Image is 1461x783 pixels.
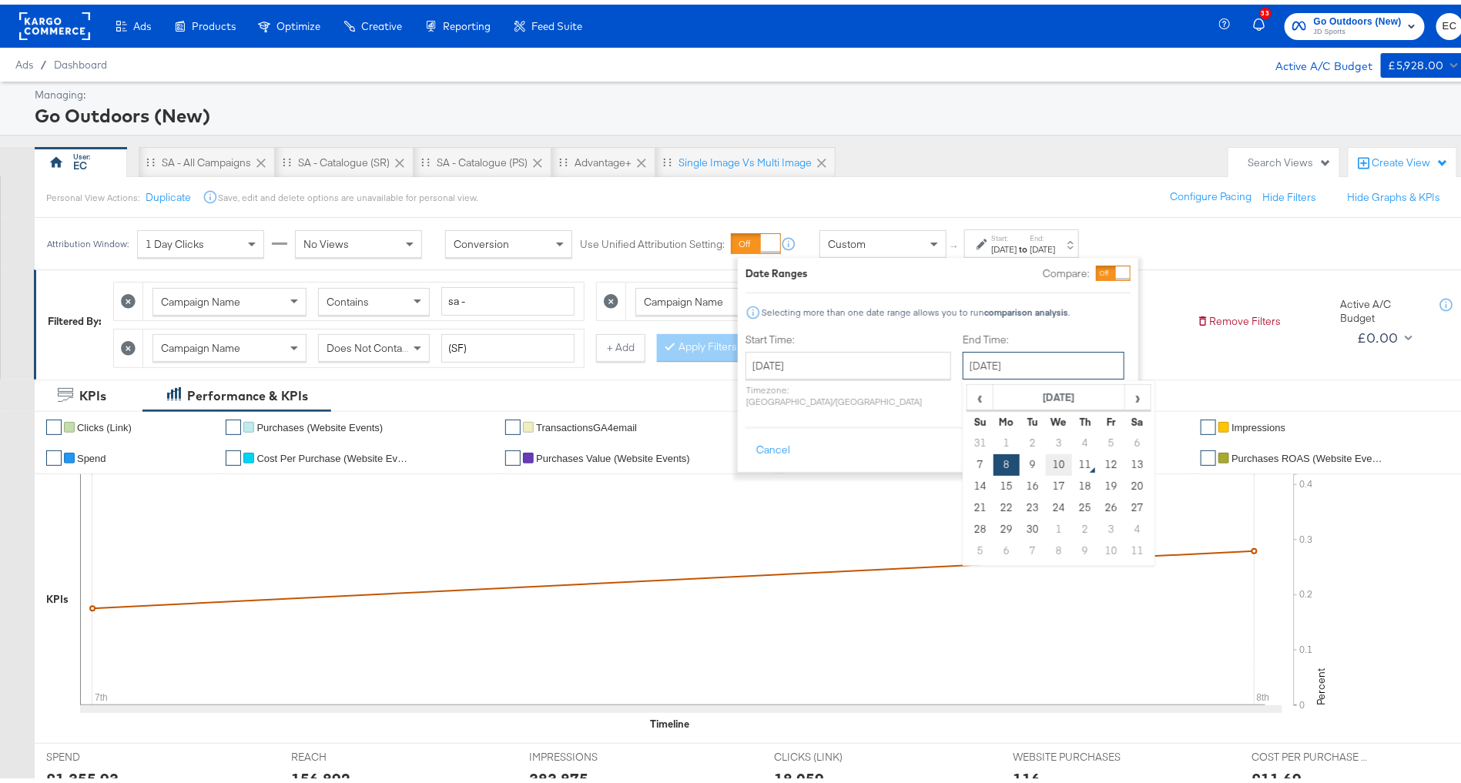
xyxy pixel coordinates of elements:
[1231,448,1386,460] span: Purchases ROAS (Website Events)
[1020,536,1046,557] td: 7
[46,745,162,760] span: SPEND
[421,153,430,162] div: Drag to reorder tab
[1372,151,1449,166] div: Create View
[596,330,645,357] button: + Add
[967,514,994,536] td: 28
[276,15,320,28] span: Optimize
[1124,536,1151,557] td: 11
[1020,450,1046,471] td: 9
[1314,9,1402,25] span: Go Outdoors (New)
[1046,471,1072,493] td: 17
[1098,450,1124,471] td: 12
[559,153,568,162] div: Drag to reorder tab
[298,151,390,166] div: SA - Catalogue (SR)
[991,229,1017,239] label: Start:
[192,15,236,28] span: Products
[161,290,240,304] span: Campaign Name
[361,15,402,28] span: Creative
[1340,293,1425,321] div: Active A/C Budget
[454,233,509,246] span: Conversion
[1072,493,1098,514] td: 25
[1072,471,1098,493] td: 18
[77,417,132,429] span: Clicks (Link)
[303,233,349,246] span: No Views
[35,98,1459,124] div: Go Outdoors (New)
[133,15,151,28] span: Ads
[774,745,890,760] span: CLICKS (LINK)
[963,328,1131,343] label: End Time:
[1314,22,1402,34] span: JD Sports
[1159,179,1262,206] button: Configure Pacing
[146,186,191,200] button: Duplicate
[1020,407,1046,428] th: Tu
[1072,450,1098,471] td: 11
[162,151,251,166] div: SA - All Campaigns
[1046,514,1072,536] td: 1
[1347,186,1440,200] button: Hide Graphs & KPIs
[1098,493,1124,514] td: 26
[1098,536,1124,557] td: 10
[1098,407,1124,428] th: Fr
[746,262,808,276] div: Date Ranges
[828,233,866,246] span: Custom
[1285,8,1425,35] button: Go Outdoors (New)JD Sports
[1072,536,1098,557] td: 9
[1013,745,1128,760] span: WEBSITE PURCHASES
[1251,7,1277,37] button: 33
[746,328,951,343] label: Start Time:
[761,303,1071,313] div: Selecting more than one date range allows you to run .
[15,54,33,66] span: Ads
[33,54,54,66] span: /
[967,428,994,450] td: 31
[1020,514,1046,536] td: 30
[1046,493,1072,514] td: 24
[441,283,575,311] input: Enter a search term
[1443,13,1457,31] span: EC
[1072,428,1098,450] td: 4
[187,383,308,400] div: Performance & KPIs
[1072,407,1098,428] th: Th
[663,153,672,162] div: Drag to reorder tab
[575,151,632,166] div: Advantage+
[46,234,129,245] div: Attribution Window:
[1046,536,1072,557] td: 8
[994,450,1020,471] td: 8
[327,290,369,304] span: Contains
[77,448,106,460] span: Spend
[994,493,1020,514] td: 22
[994,536,1020,557] td: 6
[991,239,1017,251] div: [DATE]
[531,15,582,28] span: Feed Suite
[1030,239,1055,251] div: [DATE]
[1260,3,1272,15] div: 33
[441,330,575,358] input: Enter a search term
[1262,186,1316,200] button: Hide Filters
[967,407,994,428] th: Su
[1248,151,1332,166] div: Search Views
[994,428,1020,450] td: 1
[580,233,725,247] label: Use Unified Attribution Setting:
[54,54,107,66] a: Dashboard
[994,380,1125,407] th: [DATE]
[948,239,963,245] span: ↑
[994,514,1020,536] td: 29
[218,187,478,199] div: Save, edit and delete options are unavailable for personal view.
[1020,471,1046,493] td: 16
[437,151,528,166] div: SA - Catalogue (PS)
[536,448,690,460] span: Purchases Value (Website Events)
[968,381,992,404] span: ‹
[967,471,994,493] td: 14
[443,15,491,28] span: Reporting
[1201,446,1216,461] a: ✔
[74,154,88,169] div: EC
[1357,322,1399,345] div: £0.00
[967,536,994,557] td: 5
[644,290,723,304] span: Campaign Name
[46,187,139,199] div: Personal View Actions:
[967,493,994,514] td: 21
[46,415,62,430] a: ✔
[291,745,407,760] span: REACH
[746,380,951,403] p: Timezone: [GEOGRAPHIC_DATA]/[GEOGRAPHIC_DATA]
[46,446,62,461] a: ✔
